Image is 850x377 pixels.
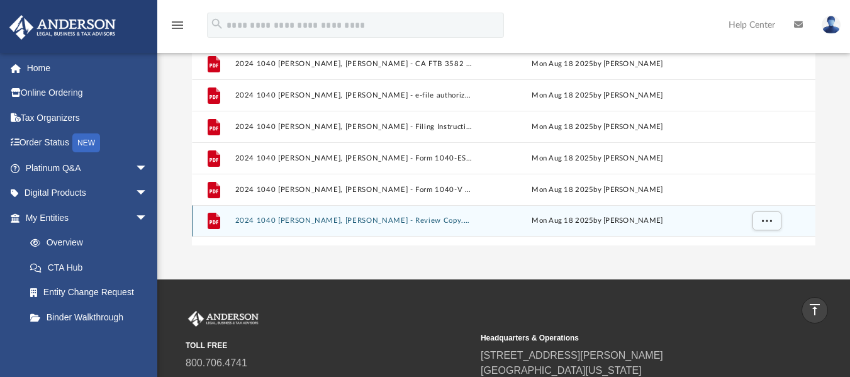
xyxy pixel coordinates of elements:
[481,365,642,376] a: [GEOGRAPHIC_DATA][US_STATE]
[18,255,167,280] a: CTA Hub
[18,305,167,330] a: Binder Walkthrough
[9,155,167,181] a: Platinum Q&Aarrow_drop_down
[478,121,716,132] div: Mon Aug 18 2025 by [PERSON_NAME]
[135,155,160,181] span: arrow_drop_down
[18,280,167,305] a: Entity Change Request
[18,230,167,256] a: Overview
[186,340,472,351] small: TOLL FREE
[18,330,160,355] a: My Blueprint
[478,215,716,227] div: Mon Aug 18 2025 by [PERSON_NAME]
[478,152,716,164] div: Mon Aug 18 2025 by [PERSON_NAME]
[9,205,167,230] a: My Entitiesarrow_drop_down
[478,184,716,195] div: Mon Aug 18 2025 by [PERSON_NAME]
[9,130,167,156] a: Order StatusNEW
[481,350,663,361] a: [STREET_ADDRESS][PERSON_NAME]
[72,133,100,152] div: NEW
[186,311,261,327] img: Anderson Advisors Platinum Portal
[170,24,185,33] a: menu
[235,91,473,99] button: 2024 1040 [PERSON_NAME], [PERSON_NAME] - e-file authorization - please sign.pdf
[235,185,473,193] button: 2024 1040 [PERSON_NAME], [PERSON_NAME] - Form 1040-V Payment Voucher.pdf
[210,17,224,31] i: search
[802,297,828,324] a: vertical_align_top
[807,302,822,317] i: vertical_align_top
[9,105,167,130] a: Tax Organizers
[135,205,160,231] span: arrow_drop_down
[186,357,247,368] a: 800.706.4741
[135,181,160,206] span: arrow_drop_down
[170,18,185,33] i: menu
[9,55,167,81] a: Home
[9,81,167,106] a: Online Ordering
[478,89,716,101] div: Mon Aug 18 2025 by [PERSON_NAME]
[822,16,841,34] img: User Pic
[235,154,473,162] button: 2024 1040 [PERSON_NAME], [PERSON_NAME] - Form 1040-ES Estimated Tax Payment.pdf
[235,122,473,130] button: 2024 1040 [PERSON_NAME], [PERSON_NAME] - Filing Instructions.pdf
[481,332,767,344] small: Headquarters & Operations
[235,217,473,225] button: 2024 1040 [PERSON_NAME], [PERSON_NAME] - Review Copy.pdf
[6,15,120,40] img: Anderson Advisors Platinum Portal
[478,58,716,69] div: Mon Aug 18 2025 by [PERSON_NAME]
[235,59,473,67] button: 2024 1040 [PERSON_NAME], [PERSON_NAME] - CA FTB 3582 Payment Voucher.pdf
[752,211,781,230] button: More options
[9,181,167,206] a: Digital Productsarrow_drop_down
